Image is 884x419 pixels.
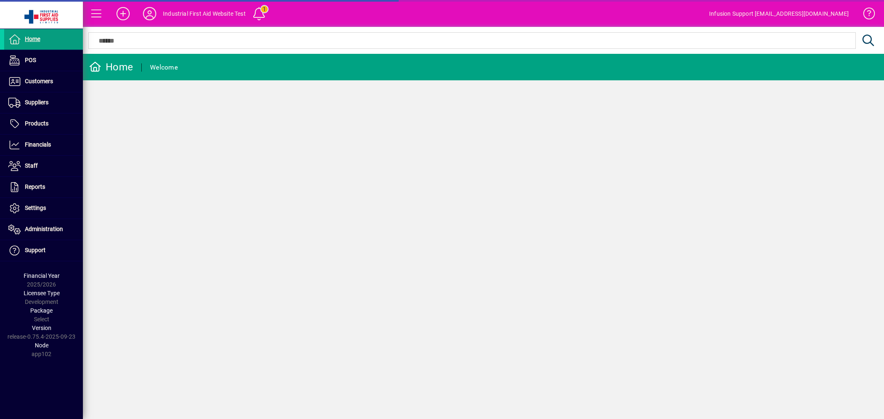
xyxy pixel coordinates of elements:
a: Staff [4,156,83,176]
span: Financial Year [24,272,60,279]
span: POS [25,57,36,63]
div: Infusion Support [EMAIL_ADDRESS][DOMAIN_NAME] [709,7,849,20]
span: Home [25,36,40,42]
span: Financials [25,141,51,148]
div: Home [89,60,133,74]
a: Suppliers [4,92,83,113]
span: Licensee Type [24,290,60,296]
span: Reports [25,183,45,190]
button: Profile [136,6,163,21]
a: POS [4,50,83,71]
span: Suppliers [25,99,48,106]
div: Industrial First Aid Website Test [163,7,246,20]
a: Administration [4,219,83,240]
a: Reports [4,177,83,197]
a: Support [4,240,83,261]
a: Financials [4,135,83,155]
span: Version [32,325,51,331]
span: Customers [25,78,53,84]
div: Welcome [150,61,178,74]
span: Support [25,247,46,253]
span: Products [25,120,48,127]
a: Knowledge Base [857,2,874,29]
span: Node [35,342,48,349]
a: Products [4,113,83,134]
a: Settings [4,198,83,219]
button: Add [110,6,136,21]
span: Staff [25,162,38,169]
span: Settings [25,205,46,211]
span: Package [30,307,53,314]
span: Administration [25,226,63,232]
a: Customers [4,71,83,92]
